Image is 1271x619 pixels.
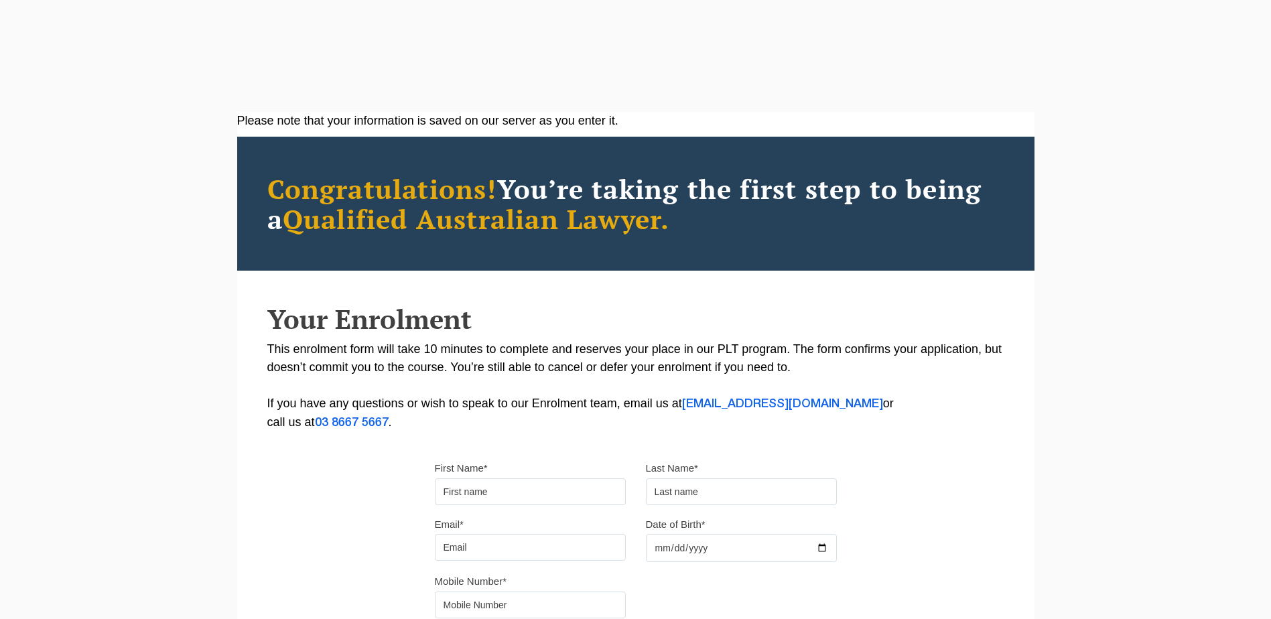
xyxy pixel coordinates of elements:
p: This enrolment form will take 10 minutes to complete and reserves your place in our PLT program. ... [267,340,1004,432]
label: First Name* [435,462,488,475]
a: 03 8667 5667 [315,417,389,428]
label: Last Name* [646,462,698,475]
input: Last name [646,478,837,505]
label: Date of Birth* [646,518,706,531]
h2: You’re taking the first step to being a [267,174,1004,234]
div: Please note that your information is saved on our server as you enter it. [237,112,1034,130]
a: [EMAIL_ADDRESS][DOMAIN_NAME] [682,399,883,409]
span: Congratulations! [267,171,497,206]
span: Qualified Australian Lawyer. [283,201,670,236]
input: Email [435,534,626,561]
input: First name [435,478,626,505]
label: Mobile Number* [435,575,507,588]
h2: Your Enrolment [267,304,1004,334]
input: Mobile Number [435,592,626,618]
label: Email* [435,518,464,531]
